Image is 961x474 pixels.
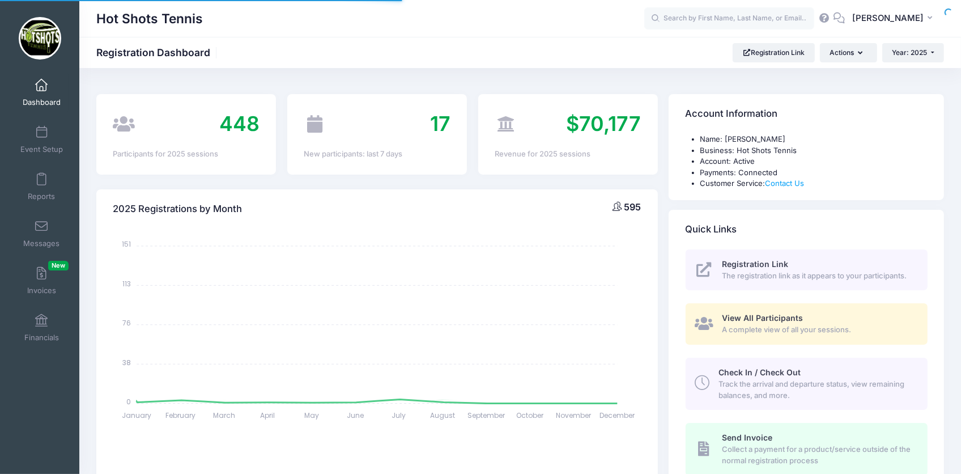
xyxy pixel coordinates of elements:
[722,313,803,323] span: View All Participants
[122,278,131,288] tspan: 113
[122,357,131,367] tspan: 38
[126,397,131,407] tspan: 0
[304,149,450,160] div: New participants: last 7 days
[722,444,915,466] span: Collect a payment for a product/service outside of the normal registration process
[113,193,242,225] h4: 2025 Registrations by Month
[430,111,450,136] span: 17
[304,410,319,420] tspan: May
[600,410,636,420] tspan: December
[15,261,69,301] a: InvoicesNew
[392,410,406,420] tspan: July
[430,410,455,420] tspan: August
[852,12,924,24] span: [PERSON_NAME]
[845,6,944,32] button: [PERSON_NAME]
[722,259,789,269] span: Registration Link
[15,73,69,112] a: Dashboard
[347,410,364,420] tspan: June
[624,201,641,213] span: 595
[19,17,61,60] img: Hot Shots Tennis
[882,43,944,62] button: Year: 2025
[165,410,195,420] tspan: February
[700,167,928,179] li: Payments: Connected
[15,120,69,159] a: Event Setup
[48,261,69,270] span: New
[24,333,59,342] span: Financials
[556,410,592,420] tspan: November
[261,410,275,420] tspan: April
[113,149,260,160] div: Participants for 2025 sessions
[644,7,814,30] input: Search by First Name, Last Name, or Email...
[20,145,63,154] span: Event Setup
[219,111,260,136] span: 448
[686,303,928,345] a: View All Participants A complete view of all your sessions.
[28,192,55,201] span: Reports
[122,239,131,249] tspan: 151
[718,367,801,377] span: Check In / Check Out
[718,379,915,401] span: Track the arrival and departure status, view remaining balances, and more.
[686,249,928,291] a: Registration Link The registration link as it appears to your participants.
[517,410,545,420] tspan: October
[700,178,928,189] li: Customer Service:
[820,43,877,62] button: Actions
[15,214,69,253] a: Messages
[15,167,69,206] a: Reports
[122,410,151,420] tspan: January
[733,43,815,62] a: Registration Link
[96,46,220,58] h1: Registration Dashboard
[722,270,915,282] span: The registration link as it appears to your participants.
[467,410,505,420] tspan: September
[892,48,928,57] span: Year: 2025
[686,98,778,130] h4: Account Information
[567,111,641,136] span: $70,177
[96,6,203,32] h1: Hot Shots Tennis
[700,134,928,145] li: Name: [PERSON_NAME]
[700,156,928,167] li: Account: Active
[15,308,69,348] a: Financials
[213,410,235,420] tspan: March
[23,98,61,107] span: Dashboard
[722,324,915,336] span: A complete view of all your sessions.
[686,358,928,410] a: Check In / Check Out Track the arrival and departure status, view remaining balances, and more.
[686,213,737,246] h4: Quick Links
[722,433,773,442] span: Send Invoice
[27,286,56,295] span: Invoices
[700,145,928,156] li: Business: Hot Shots Tennis
[495,149,641,160] div: Revenue for 2025 sessions
[122,318,131,328] tspan: 76
[23,239,59,248] span: Messages
[766,179,805,188] a: Contact Us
